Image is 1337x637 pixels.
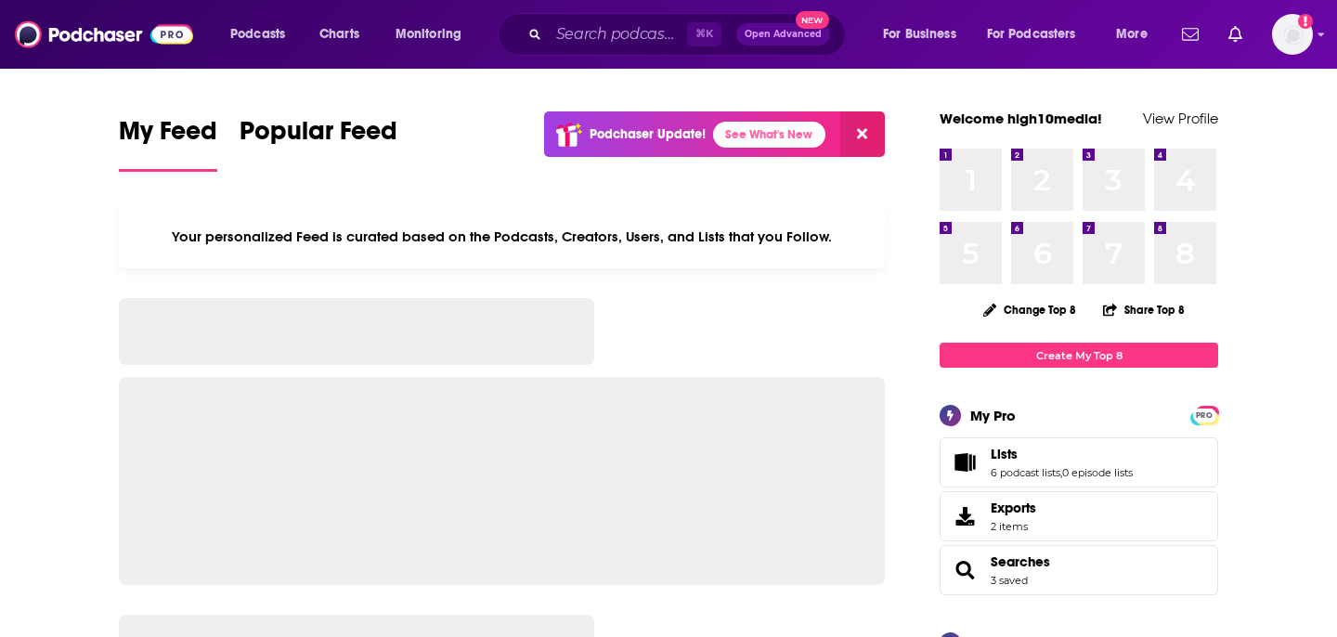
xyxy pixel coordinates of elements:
span: 2 items [991,520,1036,533]
button: Share Top 8 [1102,292,1186,328]
span: Exports [946,503,983,529]
a: See What's New [713,122,825,148]
div: Search podcasts, credits, & more... [515,13,863,56]
button: Show profile menu [1272,14,1313,55]
span: More [1116,21,1148,47]
span: PRO [1193,409,1215,422]
button: Change Top 8 [972,298,1087,321]
span: For Podcasters [987,21,1076,47]
a: 3 saved [991,574,1028,587]
button: open menu [870,19,980,49]
a: 0 episode lists [1062,466,1133,479]
div: Your personalized Feed is curated based on the Podcasts, Creators, Users, and Lists that you Follow. [119,205,885,268]
svg: Add a profile image [1298,14,1313,29]
span: Open Advanced [745,30,822,39]
button: open menu [1103,19,1171,49]
button: open menu [383,19,486,49]
span: Exports [991,500,1036,516]
input: Search podcasts, credits, & more... [549,19,687,49]
a: Exports [940,491,1218,541]
a: Charts [307,19,370,49]
a: Create My Top 8 [940,343,1218,368]
a: Lists [946,449,983,475]
a: Lists [991,446,1133,462]
p: Podchaser Update! [590,126,706,142]
span: Searches [940,545,1218,595]
button: open menu [975,19,1103,49]
span: Lists [991,446,1018,462]
span: New [796,11,829,29]
span: My Feed [119,115,217,158]
a: Searches [946,557,983,583]
span: Logged in as high10media [1272,14,1313,55]
a: Popular Feed [240,115,397,172]
a: PRO [1193,408,1215,422]
span: For Business [883,21,956,47]
button: open menu [217,19,309,49]
span: Charts [319,21,359,47]
span: Monitoring [396,21,461,47]
span: , [1060,466,1062,479]
div: My Pro [970,407,1016,424]
img: Podchaser - Follow, Share and Rate Podcasts [15,17,193,52]
span: Podcasts [230,21,285,47]
a: Show notifications dropdown [1221,19,1250,50]
a: 6 podcast lists [991,466,1060,479]
button: Open AdvancedNew [736,23,830,45]
span: ⌘ K [687,22,721,46]
a: My Feed [119,115,217,172]
span: Popular Feed [240,115,397,158]
a: Welcome high10media! [940,110,1102,127]
a: Searches [991,553,1050,570]
span: Lists [940,437,1218,487]
a: Show notifications dropdown [1175,19,1206,50]
img: User Profile [1272,14,1313,55]
a: View Profile [1143,110,1218,127]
